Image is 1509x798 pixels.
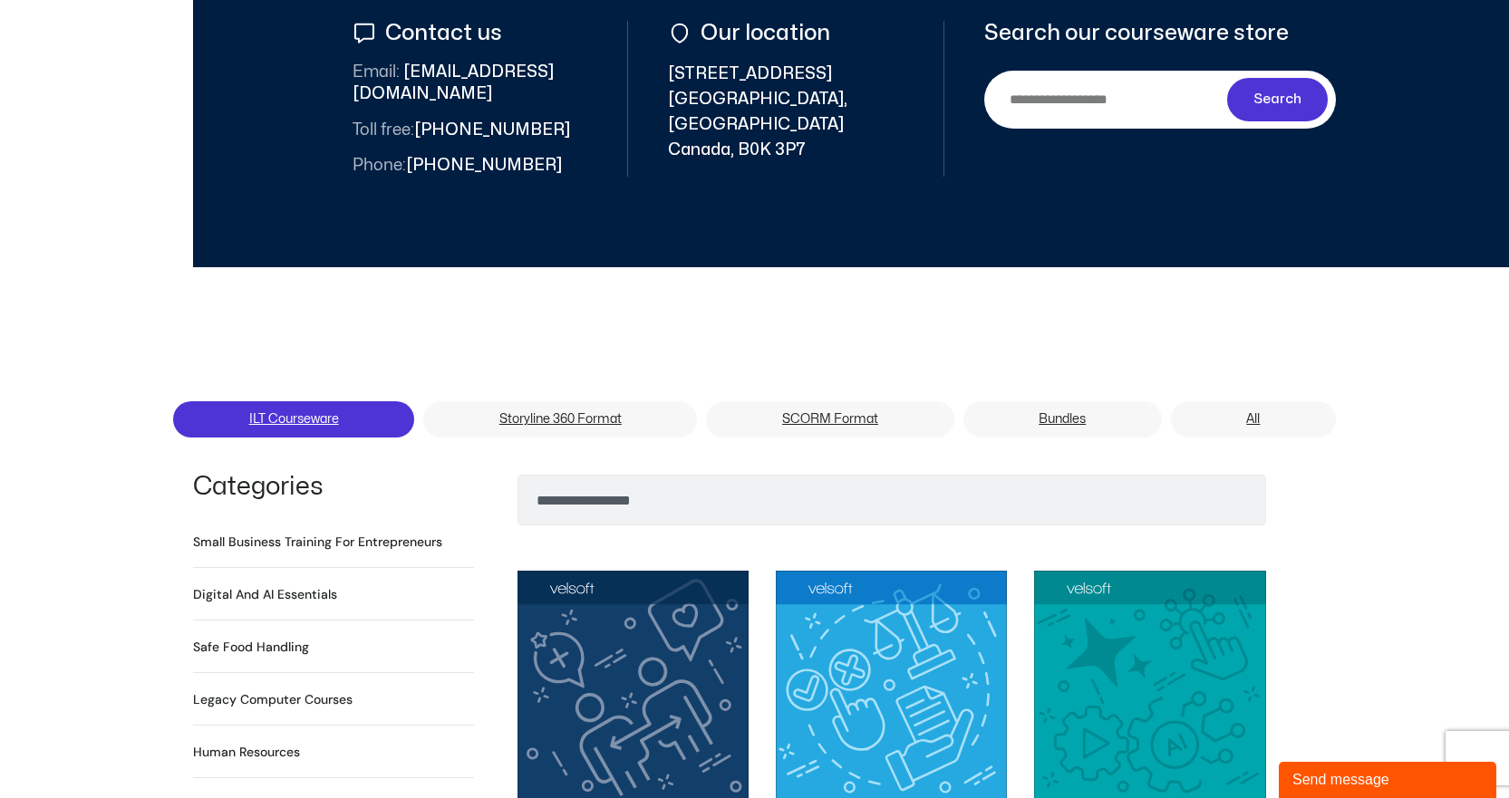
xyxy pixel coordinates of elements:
[193,638,309,657] a: Visit product category Safe Food Handling
[1253,89,1301,111] span: Search
[353,64,400,80] span: Email:
[193,690,353,709] a: Visit product category Legacy Computer Courses
[984,21,1289,45] span: Search our courseware store
[353,122,414,138] span: Toll free:
[963,401,1162,437] a: Bundles
[173,401,1336,443] nav: Menu
[193,475,474,500] h1: Categories
[423,401,697,437] a: Storyline 360 Format
[381,21,502,45] span: Contact us
[193,585,337,604] a: Visit product category Digital and AI Essentials
[193,585,337,604] h2: Digital and AI Essentials
[1171,401,1336,437] a: All
[706,401,953,437] a: SCORM Format
[193,533,442,552] a: Visit product category Small Business Training for Entrepreneurs
[353,155,562,177] span: [PHONE_NUMBER]
[696,21,830,45] span: Our location
[353,158,406,173] span: Phone:
[193,638,309,657] h2: Safe Food Handling
[668,62,904,163] span: [STREET_ADDRESS] [GEOGRAPHIC_DATA], [GEOGRAPHIC_DATA] Canada, B0K 3P7
[173,401,414,437] a: ILT Courseware
[1227,78,1329,121] button: Search
[193,533,442,552] h2: Small Business Training for Entrepreneurs
[193,743,300,762] a: Visit product category Human Resources
[1279,758,1500,798] iframe: chat widget
[193,690,353,709] h2: Legacy Computer Courses
[353,120,570,141] span: [PHONE_NUMBER]
[193,743,300,762] h2: Human Resources
[353,62,588,105] span: [EMAIL_ADDRESS][DOMAIN_NAME]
